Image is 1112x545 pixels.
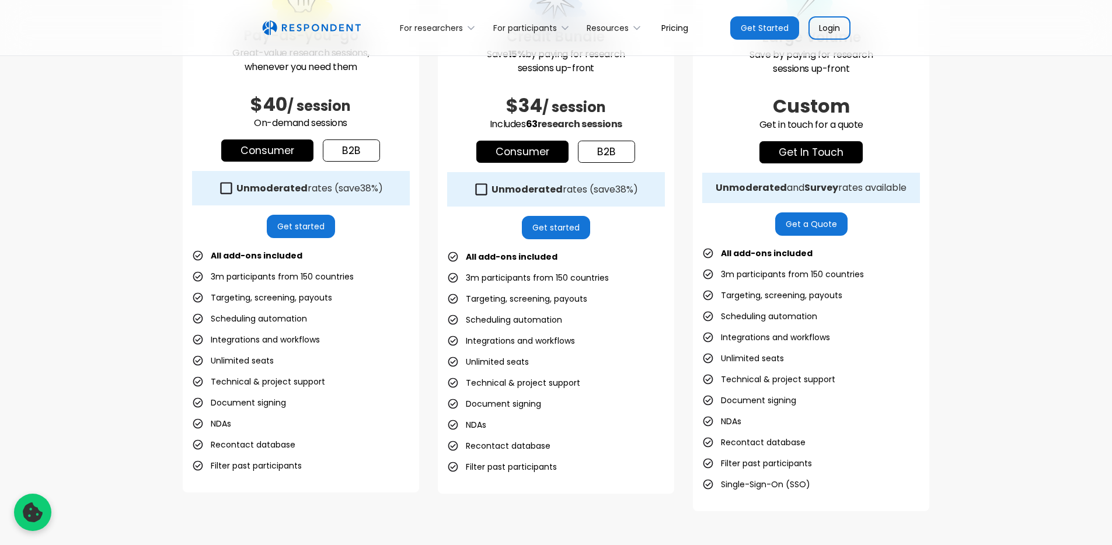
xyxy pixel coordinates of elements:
li: Integrations and workflows [447,333,575,349]
li: 3m participants from 150 countries [192,268,354,285]
strong: All add-ons included [466,251,557,263]
li: Recontact database [702,434,806,450]
li: Targeting, screening, payouts [447,291,587,307]
p: Great-value research sessions, whenever you need them [192,46,410,74]
strong: Unmoderated [716,181,787,194]
a: Consumer [476,141,569,163]
a: b2b [578,141,635,163]
span: research sessions [538,117,622,131]
span: 38% [360,181,378,195]
li: Document signing [702,392,796,408]
span: 38% [615,183,633,196]
div: rates (save ) [236,183,383,194]
li: Targeting, screening, payouts [192,289,332,306]
div: For researchers [393,14,486,41]
div: For participants [493,22,557,34]
li: Single-Sign-On (SSO) [702,476,810,492]
li: Scheduling automation [447,312,562,328]
div: For researchers [400,22,463,34]
a: home [262,20,361,36]
li: Recontact database [192,436,295,453]
p: Includes [447,117,665,131]
li: Integrations and workflows [192,331,320,348]
a: Get started [267,215,335,238]
span: Custom [773,93,850,119]
a: get in touch [759,141,863,163]
span: / session [542,97,606,117]
a: Get started [522,216,590,239]
span: $34 [506,92,542,118]
li: Scheduling automation [192,310,307,327]
span: $40 [250,91,287,117]
div: rates (save ) [491,184,638,195]
div: and rates available [716,182,907,194]
li: Unlimited seats [447,354,529,370]
span: / session [287,96,351,116]
li: Document signing [447,396,541,412]
div: For participants [486,14,580,41]
li: Document signing [192,394,286,411]
div: Resources [587,22,629,34]
li: Scheduling automation [702,308,817,324]
p: Save by paying for research sessions up-front [702,48,920,76]
li: NDAs [702,413,741,429]
strong: All add-ons included [211,250,302,261]
li: 3m participants from 150 countries [447,270,609,286]
a: b2b [323,139,380,162]
div: Resources [580,14,652,41]
li: Targeting, screening, payouts [702,287,842,303]
a: Get a Quote [775,212,848,236]
li: Technical & project support [192,373,325,390]
strong: Unmoderated [491,183,563,196]
li: NDAs [192,415,231,432]
a: Login [808,16,850,40]
a: Consumer [221,139,313,162]
strong: Survey [804,181,838,194]
li: NDAs [447,417,486,433]
p: On-demand sessions [192,116,410,130]
li: Technical & project support [702,371,835,387]
a: Pricing [652,14,698,41]
img: Untitled UI logotext [262,20,361,36]
li: Unlimited seats [192,352,274,369]
li: Filter past participants [192,457,302,474]
li: Integrations and workflows [702,329,830,345]
p: Get in touch for a quote [702,118,920,132]
span: 63 [526,117,538,131]
li: Filter past participants [447,459,557,475]
p: Save by paying for research sessions up-front [447,47,665,75]
li: Unlimited seats [702,350,784,366]
li: Filter past participants [702,455,812,471]
li: Recontact database [447,438,550,454]
strong: Unmoderated [236,181,308,195]
li: Technical & project support [447,375,580,391]
li: 3m participants from 150 countries [702,266,864,282]
a: Get Started [730,16,799,40]
strong: All add-ons included [721,247,813,259]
